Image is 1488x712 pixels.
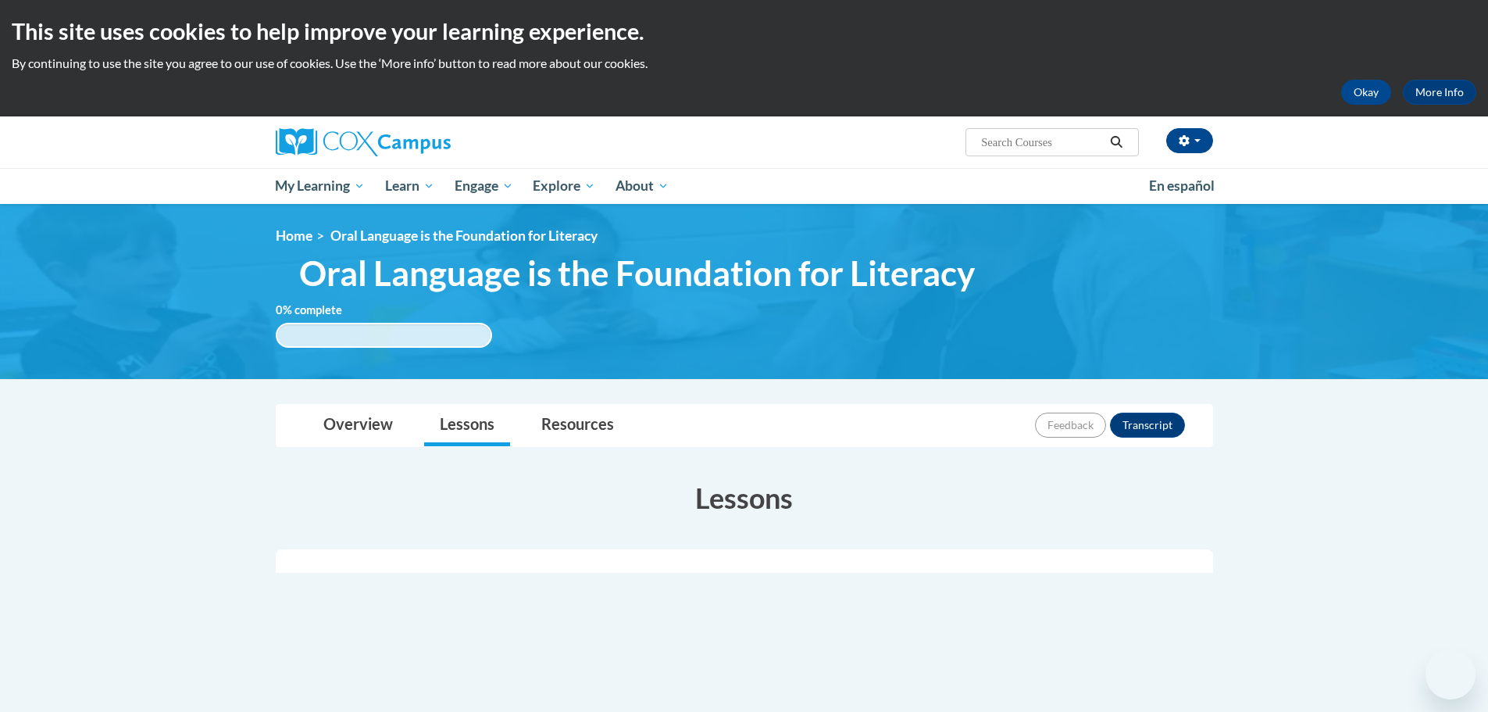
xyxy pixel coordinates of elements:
a: Resources [526,405,630,446]
button: Feedback [1035,413,1106,438]
a: Explore [523,168,605,204]
p: By continuing to use the site you agree to our use of cookies. Use the ‘More info’ button to read... [12,55,1476,72]
h2: This site uses cookies to help improve your learning experience. [12,16,1476,47]
button: Okay [1341,80,1391,105]
button: Account Settings [1166,128,1213,153]
a: Home [276,227,312,244]
a: About [605,168,679,204]
span: My Learning [275,177,365,195]
span: About [616,177,669,195]
div: Main menu [252,168,1236,204]
span: Explore [533,177,595,195]
iframe: Button to launch messaging window [1426,649,1476,699]
span: Learn [385,177,434,195]
span: En español [1149,177,1215,194]
img: Cox Campus [276,128,451,156]
span: Engage [455,177,513,195]
label: % complete [276,302,366,319]
span: Oral Language is the Foundation for Literacy [299,252,975,294]
a: Cox Campus [276,128,573,156]
a: My Learning [266,168,376,204]
input: Search Courses [980,133,1104,152]
a: More Info [1403,80,1476,105]
span: Oral Language is the Foundation for Literacy [330,227,598,244]
a: Overview [308,405,409,446]
span: 0 [276,303,283,317]
button: Transcript [1110,413,1185,438]
a: Lessons [424,405,510,446]
a: Learn [375,168,444,204]
a: Engage [444,168,523,204]
h3: Lessons [276,478,1213,517]
button: Search [1104,133,1128,152]
a: En español [1139,170,1225,202]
